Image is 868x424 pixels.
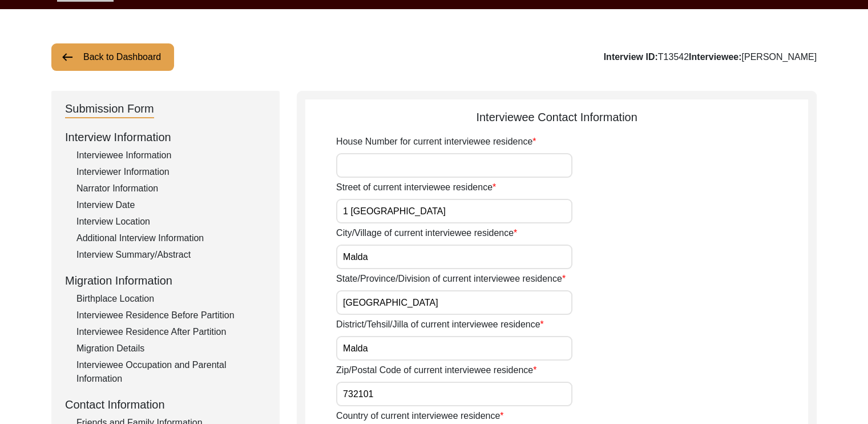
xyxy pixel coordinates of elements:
[336,409,503,423] label: Country of current interviewee residence
[336,318,544,331] label: District/Tehsil/Jilla of current interviewee residence
[76,231,266,245] div: Additional Interview Information
[76,342,266,355] div: Migration Details
[76,182,266,195] div: Narrator Information
[76,309,266,322] div: Interviewee Residence Before Partition
[76,198,266,212] div: Interview Date
[65,100,154,118] div: Submission Form
[336,226,517,240] label: City/Village of current interviewee residence
[65,396,266,413] div: Contact Information
[76,358,266,386] div: Interviewee Occupation and Parental Information
[336,363,536,377] label: Zip/Postal Code of current interviewee residence
[76,325,266,339] div: Interviewee Residence After Partition
[65,129,266,146] div: Interview Information
[336,272,566,286] label: State/Province/Division of current interviewee residence
[689,52,741,62] b: Interviewee:
[76,292,266,306] div: Birthplace Location
[604,50,817,64] div: T13542 [PERSON_NAME]
[76,165,266,179] div: Interviewer Information
[336,135,536,149] label: House Number for current interviewee residence
[336,181,496,194] label: Street of current interviewee residence
[60,50,74,64] img: arrow-left.png
[305,109,808,126] div: Interviewee Contact Information
[604,52,658,62] b: Interview ID:
[65,272,266,289] div: Migration Information
[76,149,266,162] div: Interviewee Information
[76,248,266,262] div: Interview Summary/Abstract
[51,43,174,71] button: Back to Dashboard
[76,215,266,229] div: Interview Location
